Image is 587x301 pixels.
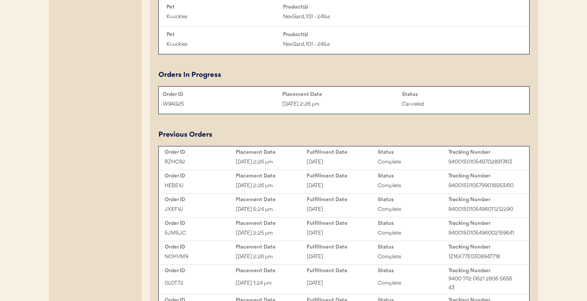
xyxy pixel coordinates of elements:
[236,181,307,190] div: [DATE] 2:26 pm
[236,173,307,179] div: Placement Date
[307,173,378,179] div: Fulfillment Date
[165,205,236,214] div: JXEFVJ
[448,158,519,167] div: 9400150105497028917413
[163,100,282,109] div: W9AG25
[236,205,307,214] div: [DATE] 5:24 pm
[448,244,519,250] div: Tracking Number
[167,31,283,38] div: Pet
[236,220,307,226] div: Placement Date
[236,229,307,238] div: [DATE] 2:25 pm
[165,229,236,238] div: 5JM5JC
[378,205,449,214] div: Complete
[236,197,307,203] div: Placement Date
[167,40,283,49] div: Knuckles
[448,220,519,226] div: Tracking Number
[307,279,378,288] div: [DATE]
[378,229,449,238] div: Complete
[307,229,378,238] div: [DATE]
[158,130,212,140] div: Previous Orders
[448,173,519,179] div: Tracking Number
[307,244,378,250] div: Fulfillment Date
[448,268,519,274] div: Tracking Number
[283,4,399,10] div: Product(s)
[448,275,519,292] div: 9400 1112 0621 2806 5656 43
[307,181,378,190] div: [DATE]
[378,279,449,288] div: Complete
[307,220,378,226] div: Fulfillment Date
[307,149,378,155] div: Fulfillment Date
[165,252,236,261] div: NOHVM9
[378,220,449,226] div: Status
[165,173,236,179] div: Order ID
[378,252,449,261] div: Complete
[236,244,307,250] div: Placement Date
[307,158,378,167] div: [DATE]
[165,149,236,155] div: Order ID
[165,279,236,288] div: 0LOT72
[167,4,283,10] div: Pet
[378,197,449,203] div: Status
[165,244,236,250] div: Order ID
[236,149,307,155] div: Placement Date
[448,205,519,214] div: 9400150105496011212290
[378,149,449,155] div: Status
[163,91,282,97] div: Order ID
[448,197,519,203] div: Tracking Number
[165,268,236,274] div: Order ID
[165,181,236,190] div: HEB5YJ
[378,158,449,167] div: Complete
[378,244,449,250] div: Status
[307,197,378,203] div: Fulfillment Date
[378,181,449,190] div: Complete
[448,252,519,261] div: 1Z16X77E0308947718
[236,252,307,261] div: [DATE] 2:26 pm
[283,12,399,21] div: NexGard, 10.1 - 24lbs
[165,158,236,167] div: RZHC92
[402,100,521,109] div: Canceled
[307,205,378,214] div: [DATE]
[307,268,378,274] div: Fulfillment Date
[448,229,519,238] div: 9400150105496002159641
[236,268,307,274] div: Placement Date
[236,158,307,167] div: [DATE] 2:26 pm
[448,149,519,155] div: Tracking Number
[448,181,519,190] div: 9400150105799018563410
[283,40,399,49] div: NexGard, 10.1 - 24lbs
[378,173,449,179] div: Status
[283,31,399,38] div: Product(s)
[402,91,521,97] div: Status
[158,70,221,80] div: Orders In Progress
[378,268,449,274] div: Status
[282,91,402,97] div: Placement Date
[167,12,283,21] div: Knuckles
[165,220,236,226] div: Order ID
[236,279,307,288] div: [DATE] 1:24 pm
[282,100,402,109] div: [DATE] 2:26 pm
[165,197,236,203] div: Order ID
[307,252,378,261] div: [DATE]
